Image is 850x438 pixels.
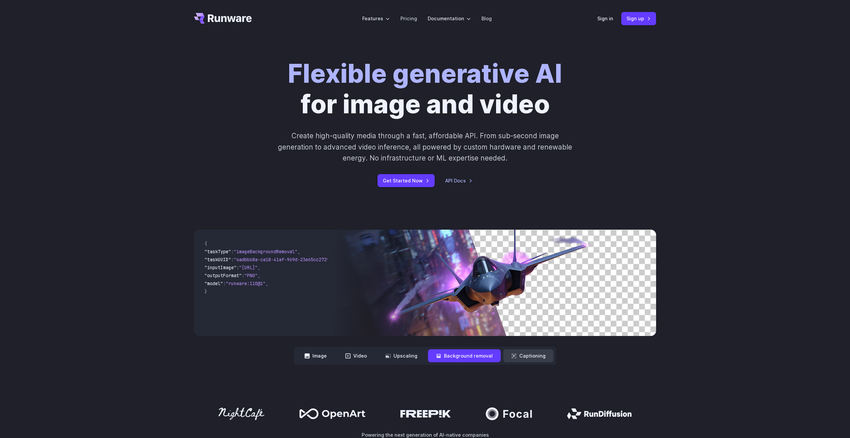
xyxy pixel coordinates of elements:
button: Upscaling [378,349,425,362]
a: Pricing [400,15,417,22]
a: Get Started Now [378,174,435,187]
button: Captioning [503,349,553,362]
span: : [231,249,234,255]
span: : [242,273,244,278]
span: "imageBackgroundRemoval" [234,249,297,255]
span: "taskType" [205,249,231,255]
span: , [258,265,260,271]
span: "taskUUID" [205,257,231,263]
a: Sign in [597,15,613,22]
span: : [231,257,234,263]
img: Futuristic stealth jet streaking through a neon-lit cityscape with glowing purple exhaust [333,230,656,336]
strong: Flexible generative AI [288,58,562,89]
a: Blog [481,15,492,22]
span: "inputImage" [205,265,236,271]
span: , [258,273,260,278]
span: { [205,241,207,247]
span: "model" [205,280,223,286]
span: : [223,280,226,286]
button: Video [337,349,375,362]
span: "PNG" [244,273,258,278]
h1: for image and video [288,58,562,120]
a: API Docs [445,177,472,184]
button: Background removal [428,349,501,362]
label: Documentation [428,15,471,22]
span: "outputFormat" [205,273,242,278]
span: } [205,288,207,294]
span: , [266,280,268,286]
a: Sign up [621,12,656,25]
label: Features [362,15,390,22]
span: , [297,249,300,255]
span: "runware:110@1" [226,280,266,286]
span: : [236,265,239,271]
span: "6adbb68a-ca18-41af-969d-23e65cc2729c" [234,257,335,263]
span: "[URL]" [239,265,258,271]
a: Go to / [194,13,252,24]
button: Image [297,349,335,362]
p: Create high-quality media through a fast, affordable API. From sub-second image generation to adv... [277,130,573,164]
